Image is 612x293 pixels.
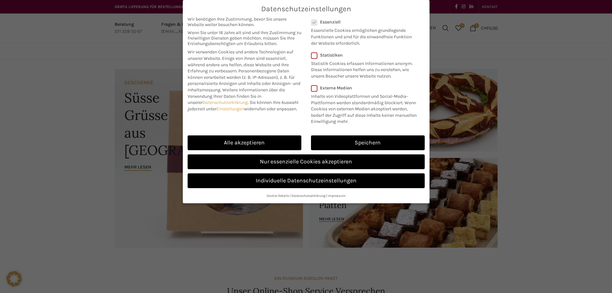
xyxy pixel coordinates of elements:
a: Impressum [328,194,346,198]
p: Inhalte von Videoplattformen und Social-Media-Plattformen werden standardmäßig blockiert. Wenn Co... [311,91,421,125]
a: Einstellungen [217,106,244,112]
a: Datenschutzerklärung [291,194,325,198]
span: Personenbezogene Daten können verarbeitet werden (z. B. IP-Adressen), z. B. für personalisierte A... [188,68,300,93]
span: Datenschutzeinstellungen [261,5,351,13]
a: Nur essenzielle Cookies akzeptieren [188,154,425,169]
a: Cookie-Details [267,194,289,198]
p: Statistik Cookies erfassen Informationen anonym. Diese Informationen helfen uns zu verstehen, wie... [311,58,416,79]
span: Wir verwenden Cookies und andere Technologien auf unserer Website. Einige von ihnen sind essenzie... [188,49,293,74]
span: Sie können Ihre Auswahl jederzeit unter widerrufen oder anpassen. [188,100,298,112]
a: Speichern [311,135,425,150]
span: Wir benötigen Ihre Zustimmung, bevor Sie unsere Website weiter besuchen können. [188,16,301,27]
span: Wenn Sie unter 16 Jahre alt sind und Ihre Zustimmung zu freiwilligen Diensten geben möchten, müss... [188,30,301,46]
label: Essenziell [311,19,416,25]
p: Essenzielle Cookies ermöglichen grundlegende Funktionen und sind für die einwandfreie Funktion de... [311,25,416,46]
a: Datenschutzerklärung [203,100,248,105]
label: Externe Medien [311,85,421,91]
label: Statistiken [311,52,416,58]
a: Alle akzeptieren [188,135,301,150]
span: Weitere Informationen über die Verwendung Ihrer Daten finden Sie in unserer . [188,87,285,105]
a: Individuelle Datenschutzeinstellungen [188,173,425,188]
